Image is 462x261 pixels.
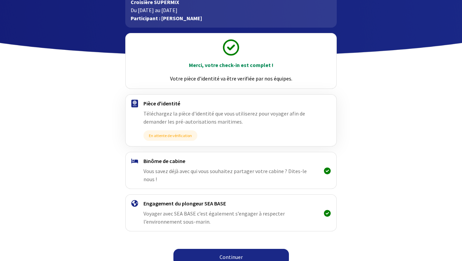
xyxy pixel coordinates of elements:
img: binome.svg [131,159,138,163]
span: Voyager avec SEA BASE c’est également s’engager à respecter l’environnement sous-marin. [143,210,285,225]
h4: Engagement du plongeur SEA BASE [143,200,318,207]
span: En attente de vérification [143,130,197,141]
p: Du [DATE] au [DATE] [131,6,331,14]
img: engagement.svg [131,200,138,207]
span: Vous savez déjà avec qui vous souhaitez partager votre cabine ? Dites-le nous ! [143,168,307,183]
h4: Binôme de cabine [143,158,318,164]
p: Participant : [PERSON_NAME] [131,14,331,22]
p: Merci, votre check-in est complet ! [132,61,330,69]
span: Téléchargez la pièce d'identité que vous utiliserez pour voyager afin de demander les pré-autoris... [143,110,305,125]
p: Votre pièce d’identité va être verifiée par nos équipes. [132,74,330,83]
h4: Pièce d'identité [143,100,318,107]
img: passport.svg [131,100,138,107]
